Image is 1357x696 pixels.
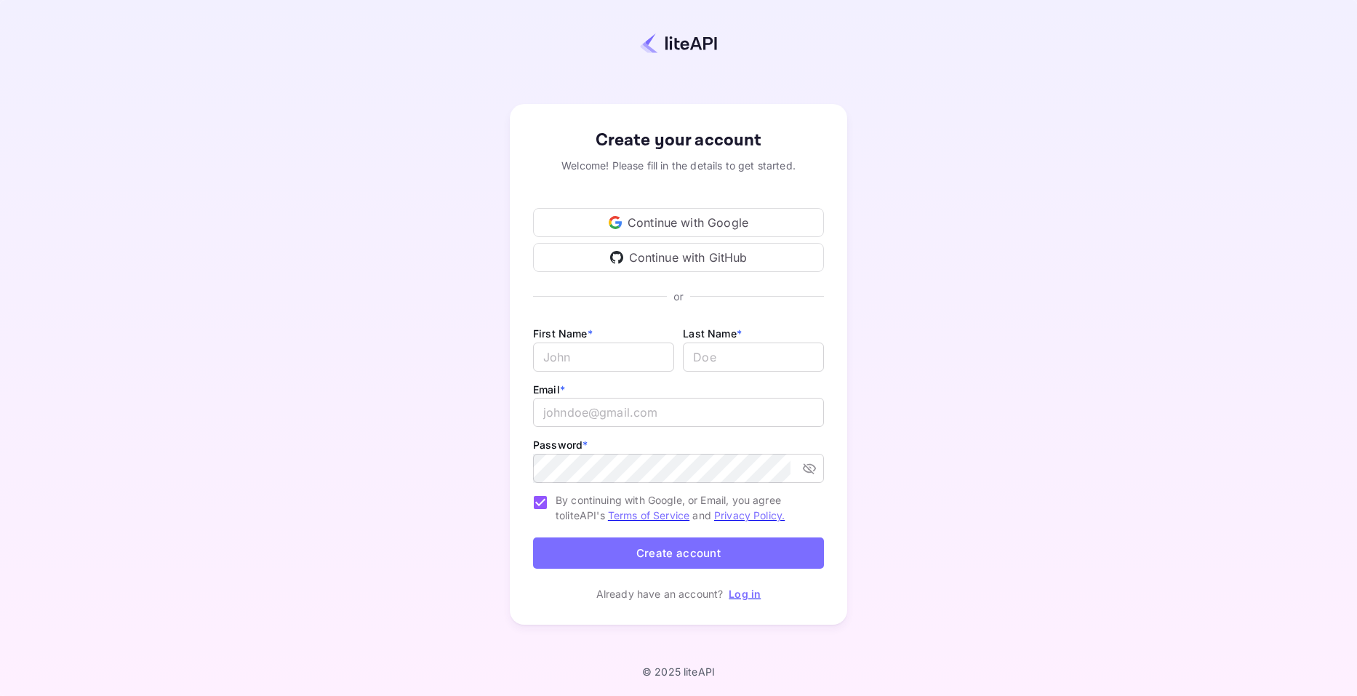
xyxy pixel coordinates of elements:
[608,509,689,521] a: Terms of Service
[796,455,822,481] button: toggle password visibility
[556,492,812,523] span: By continuing with Google, or Email, you agree to liteAPI's and
[533,208,824,237] div: Continue with Google
[533,537,824,569] button: Create account
[533,383,565,396] label: Email
[533,243,824,272] div: Continue with GitHub
[683,327,742,340] label: Last Name
[714,509,785,521] a: Privacy Policy.
[533,439,588,451] label: Password
[533,158,824,173] div: Welcome! Please fill in the details to get started.
[533,398,824,427] input: johndoe@gmail.com
[596,586,724,601] p: Already have an account?
[729,588,761,600] a: Log in
[640,33,717,54] img: liteapi
[533,343,674,372] input: John
[683,343,824,372] input: Doe
[533,327,593,340] label: First Name
[642,665,715,678] p: © 2025 liteAPI
[533,127,824,153] div: Create your account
